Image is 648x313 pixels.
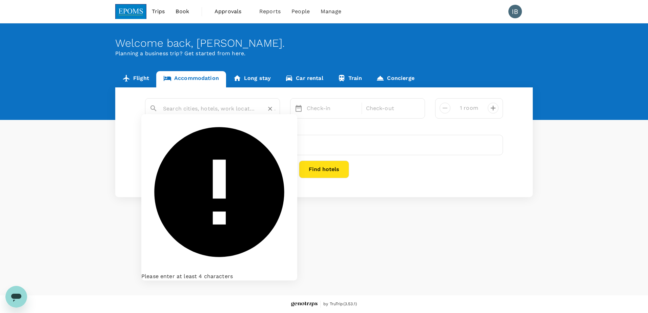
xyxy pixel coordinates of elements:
p: Planning a business trip? Get started from here. [115,49,533,58]
button: Close [274,109,276,111]
span: People [291,7,310,16]
button: decrease [488,103,499,113]
span: Manage [321,7,341,16]
p: Check-out [366,104,417,112]
span: Book [176,7,189,16]
span: by TruTrip ( 3.53.1 ) [323,301,357,308]
input: Search cities, hotels, work locations [163,103,257,114]
img: EPOMS SDN BHD [115,4,146,19]
a: Car rental [278,71,330,87]
div: Welcome back , [PERSON_NAME] . [115,37,533,49]
span: Approvals [215,7,248,16]
a: Long stay [226,71,278,87]
div: Travellers [145,124,503,132]
span: Reports [259,7,281,16]
button: Find hotels [299,161,349,178]
a: Flight [115,71,156,87]
button: Clear [265,104,275,113]
img: Genotrips - EPOMS [291,302,318,307]
div: IB [508,5,522,18]
iframe: Button to launch messaging window [5,286,27,308]
p: Check-in [307,104,358,112]
a: Train [330,71,369,87]
input: Add rooms [456,103,482,113]
span: Trips [152,7,165,16]
a: Accommodation [156,71,226,87]
span: Please enter at least 4 characters [141,273,233,279]
a: Concierge [369,71,421,87]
